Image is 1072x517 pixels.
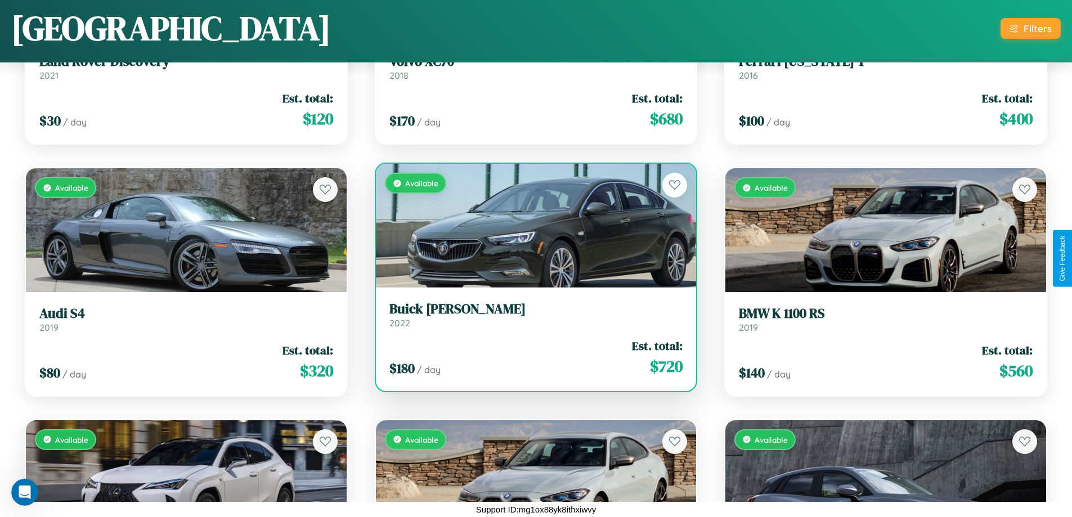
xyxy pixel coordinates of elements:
[739,305,1033,333] a: BMW K 1100 RS2019
[1058,236,1066,281] div: Give Feedback
[739,305,1033,322] h3: BMW K 1100 RS
[405,178,438,188] span: Available
[11,479,38,506] iframe: Intercom live chat
[389,317,410,329] span: 2022
[55,435,88,444] span: Available
[63,116,87,128] span: / day
[303,107,333,130] span: $ 120
[405,435,438,444] span: Available
[389,53,683,81] a: Volvo XC702018
[39,305,333,322] h3: Audi S4
[39,70,59,81] span: 2021
[739,322,758,333] span: 2019
[300,359,333,382] span: $ 320
[389,359,415,377] span: $ 180
[62,368,86,380] span: / day
[55,183,88,192] span: Available
[999,107,1033,130] span: $ 400
[982,342,1033,358] span: Est. total:
[755,183,788,192] span: Available
[476,502,596,517] p: Support ID: mg1ox88yk8ithxiwvy
[1001,18,1061,39] button: Filters
[632,338,683,354] span: Est. total:
[739,111,764,130] span: $ 100
[39,111,61,130] span: $ 30
[739,70,758,81] span: 2016
[39,322,59,333] span: 2019
[389,301,683,329] a: Buick [PERSON_NAME]2022
[389,111,415,130] span: $ 170
[282,90,333,106] span: Est. total:
[389,301,683,317] h3: Buick [PERSON_NAME]
[739,363,765,382] span: $ 140
[39,53,333,81] a: Land Rover Discovery2021
[11,5,331,51] h1: [GEOGRAPHIC_DATA]
[999,359,1033,382] span: $ 560
[1024,23,1052,34] div: Filters
[417,364,441,375] span: / day
[632,90,683,106] span: Est. total:
[766,116,790,128] span: / day
[39,305,333,333] a: Audi S42019
[417,116,441,128] span: / day
[39,363,60,382] span: $ 80
[282,342,333,358] span: Est. total:
[767,368,791,380] span: / day
[650,355,683,377] span: $ 720
[389,70,409,81] span: 2018
[650,107,683,130] span: $ 680
[755,435,788,444] span: Available
[739,53,1033,81] a: Ferrari [US_STATE] T2016
[982,90,1033,106] span: Est. total:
